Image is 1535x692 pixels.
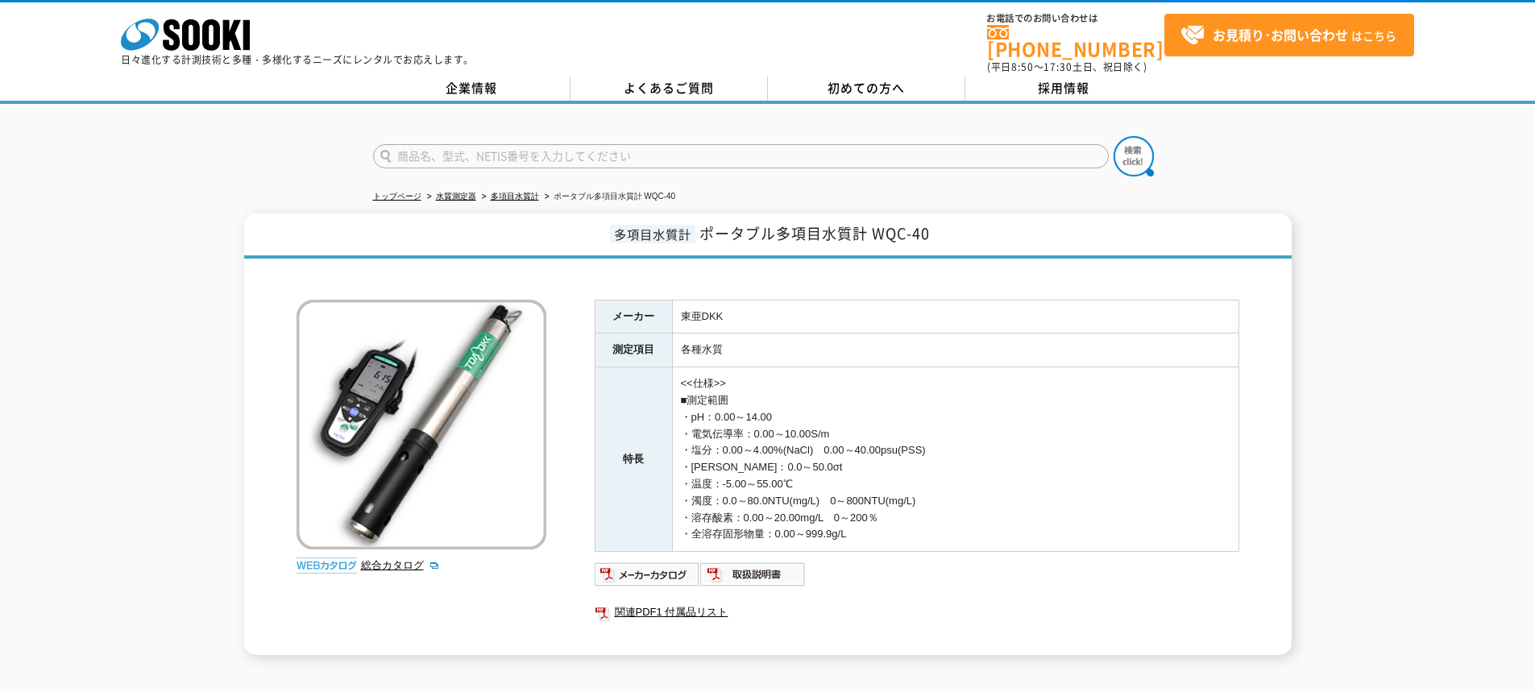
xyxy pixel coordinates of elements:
img: メーカーカタログ [595,561,700,587]
span: ポータブル多項目水質計 WQC-40 [699,222,930,244]
img: ポータブル多項目水質計 WQC-40 [297,300,546,549]
a: 多項目水質計 [491,192,539,201]
li: ポータブル多項目水質計 WQC-40 [541,189,676,205]
a: お見積り･お問い合わせはこちら [1164,14,1414,56]
span: (平日 ～ 土日、祝日除く) [987,60,1147,74]
a: 企業情報 [373,77,570,101]
a: 初めての方へ [768,77,965,101]
input: 商品名、型式、NETIS番号を入力してください [373,144,1109,168]
span: 初めての方へ [828,79,905,97]
img: btn_search.png [1114,136,1154,176]
td: 東亜DKK [672,300,1238,334]
a: 総合カタログ [361,559,440,571]
th: 測定項目 [595,334,672,367]
a: 取扱説明書 [700,572,806,584]
img: webカタログ [297,557,357,574]
td: 各種水質 [672,334,1238,367]
th: 特長 [595,367,672,552]
span: 8:50 [1011,60,1034,74]
p: 日々進化する計測技術と多種・多様化するニーズにレンタルでお応えします。 [121,55,474,64]
span: 17:30 [1043,60,1072,74]
a: 水質測定器 [436,192,476,201]
a: よくあるご質問 [570,77,768,101]
a: メーカーカタログ [595,572,700,584]
a: [PHONE_NUMBER] [987,25,1164,58]
strong: お見積り･お問い合わせ [1213,25,1348,44]
a: トップページ [373,192,421,201]
img: 取扱説明書 [700,561,806,587]
th: メーカー [595,300,672,334]
span: お電話でのお問い合わせは [987,14,1164,23]
span: はこちら [1180,23,1396,48]
span: 多項目水質計 [610,225,695,243]
a: 関連PDF1 付属品リスト [595,602,1239,623]
td: <<仕様>> ■測定範囲 ・pH：0.00～14.00 ・電気伝導率：0.00～10.00S/m ・塩分：0.00～4.00%(NaCl) 0.00～40.00psu(PSS) ・[PERSON... [672,367,1238,552]
a: 採用情報 [965,77,1163,101]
